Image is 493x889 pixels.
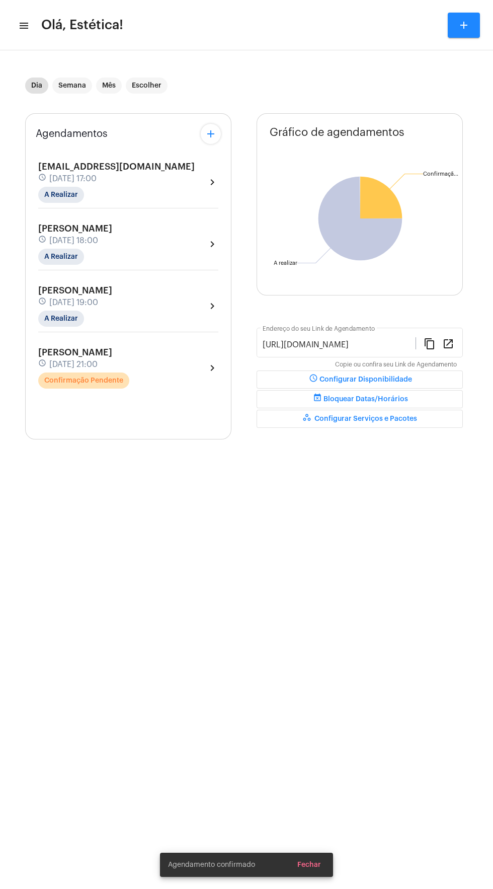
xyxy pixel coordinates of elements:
[38,187,84,203] mat-chip: A Realizar
[423,171,458,177] text: Confirmaçã...
[302,415,417,422] span: Configurar Serviços e Pacotes
[38,162,195,171] span: [EMAIL_ADDRESS][DOMAIN_NAME]
[38,311,84,327] mat-chip: A Realizar
[263,340,416,349] input: Link
[38,224,112,233] span: [PERSON_NAME]
[458,19,470,31] mat-icon: add
[49,174,97,183] span: [DATE] 17:00
[424,337,436,349] mat-icon: content_copy
[126,78,168,94] mat-chip: Escolher
[49,360,98,369] span: [DATE] 21:00
[38,286,112,295] span: [PERSON_NAME]
[96,78,122,94] mat-chip: Mês
[38,348,112,357] span: [PERSON_NAME]
[38,173,47,184] mat-icon: schedule
[38,297,47,308] mat-icon: schedule
[297,861,321,868] span: Fechar
[307,374,319,386] mat-icon: schedule
[206,176,218,188] mat-icon: chevron_right
[311,393,323,405] mat-icon: event_busy
[38,249,84,265] mat-chip: A Realizar
[274,260,297,266] text: A realizar
[49,298,98,307] span: [DATE] 19:00
[257,390,463,408] button: Bloquear Datas/Horários
[257,371,463,389] button: Configurar Disponibilidade
[442,337,454,349] mat-icon: open_in_new
[289,856,329,874] button: Fechar
[335,361,457,368] mat-hint: Copie ou confira seu Link de Agendamento
[25,78,48,94] mat-chip: Dia
[206,238,218,250] mat-icon: chevron_right
[38,359,47,370] mat-icon: schedule
[257,410,463,428] button: Configurar Serviços e Pacotes
[18,20,28,32] mat-icon: sidenav icon
[49,236,98,245] span: [DATE] 18:00
[311,396,408,403] span: Bloquear Datas/Horários
[270,126,404,138] span: Gráfico de agendamentos
[205,128,217,140] mat-icon: add
[52,78,92,94] mat-chip: Semana
[36,128,108,139] span: Agendamentos
[206,300,218,312] mat-icon: chevron_right
[307,376,412,383] span: Configurar Disponibilidade
[168,860,255,870] span: Agendamento confirmado
[206,362,218,374] mat-icon: chevron_right
[38,235,47,246] mat-icon: schedule
[302,413,314,425] mat-icon: workspaces_outlined
[38,373,129,389] mat-chip: Confirmação Pendente
[41,17,123,33] span: Olá, Estética!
